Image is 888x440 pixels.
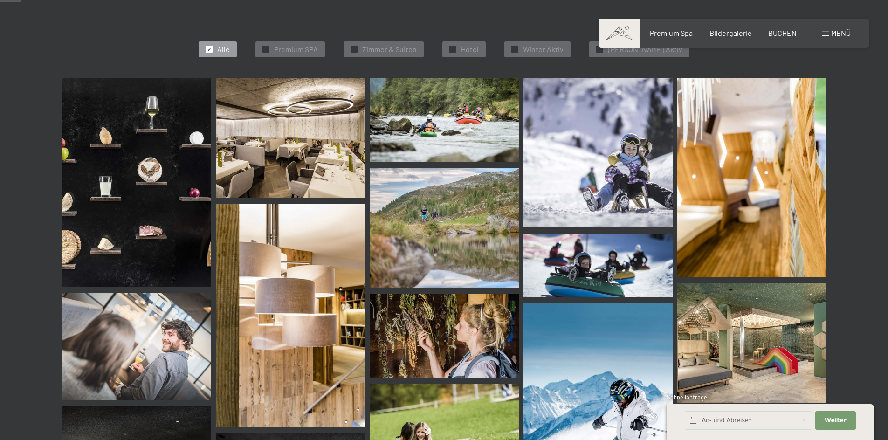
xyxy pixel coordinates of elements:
img: Wellnesshotels - Babybecken - Kinderwelt - Luttach - Ahrntal [677,283,826,403]
span: Premium SPA [274,44,318,55]
span: ✓ [513,46,517,53]
span: [PERSON_NAME] Aktiv [608,44,682,55]
img: Bildergalerie [523,78,673,227]
span: Alle [217,44,230,55]
img: Bildergalerie [370,294,519,378]
a: Bildergalerie [370,78,519,162]
span: Winter Aktiv [523,44,564,55]
img: Bildergalerie [677,78,826,277]
span: ✓ [207,46,211,53]
span: Menü [831,28,851,37]
a: Premium Spa [650,28,693,37]
img: Bildergalerie [62,78,211,287]
span: ✓ [598,46,602,53]
img: Bildergalerie [216,204,365,427]
span: ✓ [451,46,455,53]
img: Rafting - Kajak - Canyoning - Ahrntal Südtirol im Wellnesshotel [370,78,519,162]
img: Bildergalerie [216,78,365,198]
span: ✓ [264,46,268,53]
img: Bildergalerie [62,293,211,400]
span: Hotel [461,44,479,55]
span: Schnellanfrage [667,393,707,401]
a: BUCHEN [768,28,797,37]
button: Weiter [815,411,855,430]
img: Bildergalerie [370,168,519,288]
a: Bildergalerie [709,28,752,37]
span: ✓ [352,46,356,53]
span: Weiter [825,416,847,425]
span: Zimmer & Suiten [362,44,417,55]
img: Bildergalerie [523,234,673,297]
